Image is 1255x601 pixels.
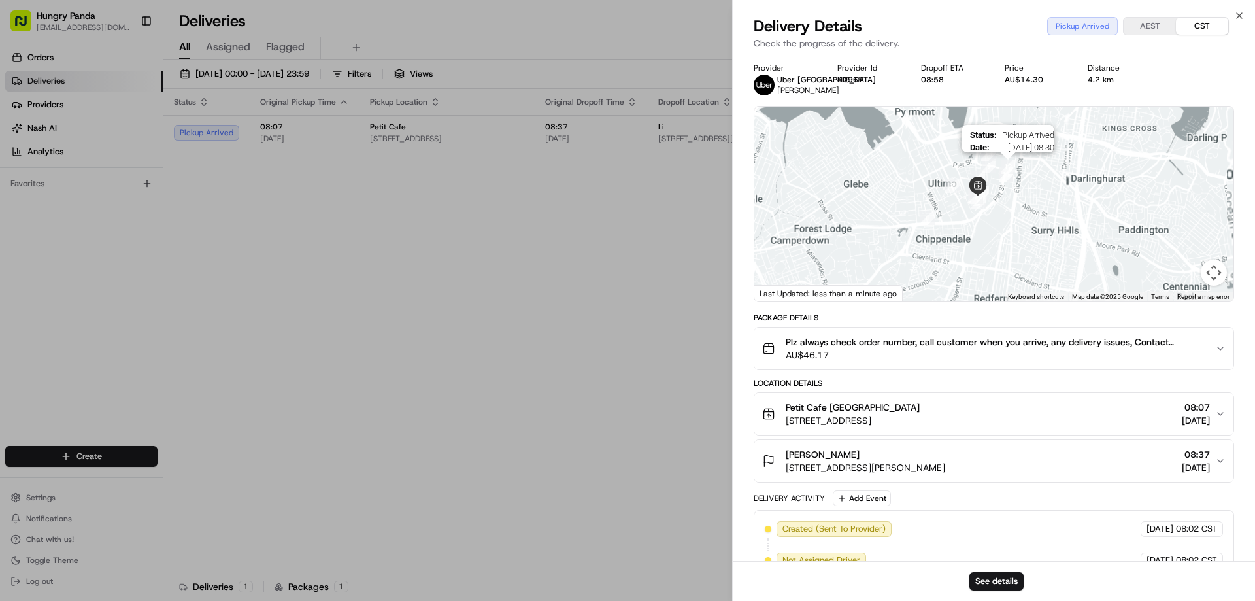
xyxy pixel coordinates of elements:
span: [DATE] [1146,555,1173,566]
div: Provider [754,63,816,73]
span: Map data ©2025 Google [1072,293,1143,300]
div: Delivery Activity [754,493,825,504]
a: Open this area in Google Maps (opens a new window) [758,284,801,301]
img: 1727276513143-84d647e1-66c0-4f92-a045-3c9f9f5dfd92 [27,125,51,148]
span: Petit Cafe [GEOGRAPHIC_DATA] [786,401,920,414]
div: 9 [982,159,996,173]
div: 💻 [110,294,121,304]
div: 8 [971,171,985,186]
span: [DATE] 08:30 [994,143,1054,152]
span: [DATE] [1182,461,1210,474]
div: Last Updated: less than a minute ago [754,285,903,301]
div: 13 [981,146,996,161]
button: [PERSON_NAME][STREET_ADDRESS][PERSON_NAME]08:37[DATE] [754,440,1233,482]
img: 1736555255976-a54dd68f-1ca7-489b-9aae-adbdc363a1c4 [13,125,37,148]
p: Check the progress of the delivery. [754,37,1234,50]
span: [DATE] [1146,523,1173,535]
div: Provider Id [837,63,900,73]
span: • [43,238,48,249]
span: Created (Sent To Provider) [782,523,886,535]
a: Powered byPylon [92,324,158,334]
span: Delivery Details [754,16,862,37]
span: Plz always check order number, call customer when you arrive, any delivery issues, Contact WhatsA... [786,335,1205,349]
img: Google [758,284,801,301]
span: [DATE] [1182,414,1210,427]
div: 📗 [13,294,24,304]
span: 08:07 [1182,401,1210,414]
span: Uber [GEOGRAPHIC_DATA] [777,75,876,85]
div: Start new chat [59,125,214,138]
div: 6 [971,195,986,209]
span: • [109,203,113,213]
a: 💻API Documentation [105,287,215,311]
div: We're available if you need us! [59,138,180,148]
div: 4 [975,186,989,200]
span: Status : [969,130,996,140]
button: Petit Cafe [GEOGRAPHIC_DATA][STREET_ADDRESS]08:07[DATE] [754,393,1233,435]
a: Terms (opens in new tab) [1151,293,1169,300]
div: 7 [969,190,983,204]
button: Start new chat [222,129,238,145]
div: 4.2 km [1088,75,1150,85]
span: [PERSON_NAME] [777,85,839,95]
div: 11 [999,167,1013,182]
div: Package Details [754,313,1234,323]
button: Map camera controls [1201,260,1227,286]
div: 08:58 [921,75,984,85]
button: Add Event [833,490,891,506]
button: AEST [1124,18,1176,35]
button: See all [203,167,238,183]
div: AU$14.30 [1005,75,1067,85]
a: Report a map error [1177,293,1230,300]
span: AU$46.17 [786,349,1205,362]
button: Keyboard shortcuts [1008,292,1064,301]
span: [PERSON_NAME] [41,203,106,213]
input: Clear [34,84,216,98]
span: Pickup Arrived [1001,130,1054,140]
button: See details [969,572,1024,591]
button: CST [1176,18,1228,35]
span: 8月15日 [50,238,81,249]
span: 08:02 CST [1176,523,1217,535]
span: Pylon [130,324,158,334]
div: 2 [945,179,960,193]
div: Location Details [754,378,1234,388]
span: [STREET_ADDRESS] [786,414,920,427]
img: 1736555255976-a54dd68f-1ca7-489b-9aae-adbdc363a1c4 [26,203,37,214]
span: [PERSON_NAME] [786,448,860,461]
button: Plz always check order number, call customer when you arrive, any delivery issues, Contact WhatsA... [754,328,1233,369]
div: Dropoff ETA [921,63,984,73]
span: Knowledge Base [26,292,100,305]
div: 12 [1001,160,1015,174]
div: Distance [1088,63,1150,73]
img: Bea Lacdao [13,190,34,211]
img: Nash [13,13,39,39]
span: [STREET_ADDRESS][PERSON_NAME] [786,461,945,474]
span: Not Assigned Driver [782,555,860,566]
span: 08:37 [1182,448,1210,461]
span: 8月19日 [116,203,146,213]
img: uber-new-logo.jpeg [754,75,775,95]
a: 📗Knowledge Base [8,287,105,311]
div: Price [1005,63,1067,73]
span: API Documentation [124,292,210,305]
p: Welcome 👋 [13,52,238,73]
div: 1 [920,211,935,225]
span: 08:02 CST [1176,555,1217,566]
span: Date : [969,143,989,152]
div: Past conversations [13,170,88,180]
button: 40967 [837,75,863,85]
